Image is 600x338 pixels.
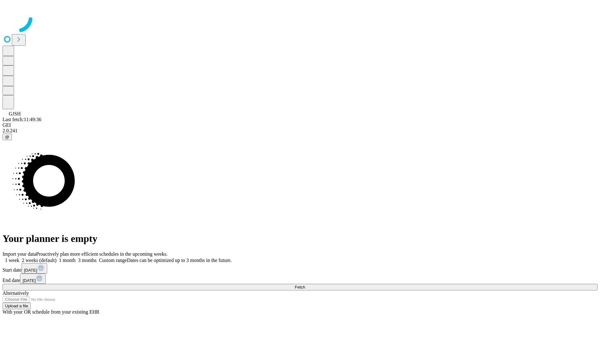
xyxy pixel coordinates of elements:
[2,117,41,122] span: Last fetch: 11:49:36
[20,274,46,284] button: [DATE]
[2,309,99,315] span: With your OR schedule from your existing EHR
[78,258,97,263] span: 3 months
[2,284,597,290] button: Fetch
[22,258,57,263] span: 2 weeks (default)
[2,128,597,134] div: 2.0.241
[2,290,29,296] span: Alternatively
[5,258,19,263] span: 1 week
[2,122,597,128] div: GEI
[9,111,21,116] span: GJSH
[22,278,36,283] span: [DATE]
[2,303,31,309] button: Upload a file
[2,251,36,257] span: Import your data
[99,258,127,263] span: Custom range
[2,263,597,274] div: Start date
[22,263,47,274] button: [DATE]
[2,233,597,244] h1: Your planner is empty
[2,134,12,140] button: @
[24,268,37,273] span: [DATE]
[5,135,9,139] span: @
[2,274,597,284] div: End date
[59,258,76,263] span: 1 month
[295,285,305,289] span: Fetch
[36,251,167,257] span: Proactively plan more efficient schedules in the upcoming weeks.
[127,258,232,263] span: Dates can be optimized up to 3 months in the future.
